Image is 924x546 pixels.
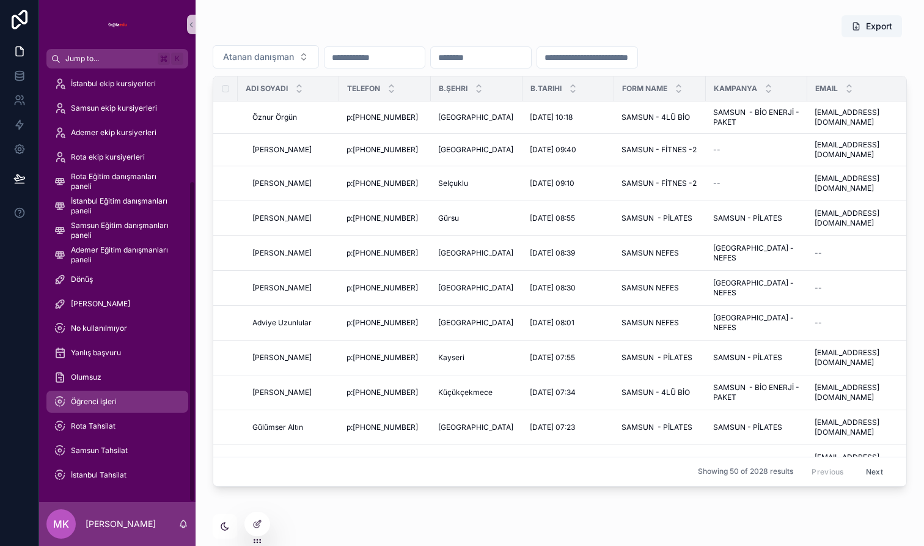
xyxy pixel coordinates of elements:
span: -- [815,318,822,328]
span: [PERSON_NAME] [252,145,312,155]
span: SAMSUN NEFES [621,318,679,328]
span: [EMAIL_ADDRESS][DOMAIN_NAME] [815,108,901,127]
span: [EMAIL_ADDRESS][DOMAIN_NAME] [815,383,901,402]
a: Rota Eğitim danışmanları paneli [46,171,188,193]
span: [GEOGRAPHIC_DATA] [438,113,513,122]
button: Select Button [213,45,319,68]
span: Adı soyadı [246,84,288,94]
a: Öğrenci işleri [46,391,188,413]
span: SAMSUN NEFES [621,283,679,293]
div: scrollable content [39,68,196,502]
span: b.şehri [439,84,468,94]
span: [EMAIL_ADDRESS][DOMAIN_NAME] [815,208,901,228]
button: Jump to...K [46,49,188,68]
span: [GEOGRAPHIC_DATA] - NEFES [713,243,800,263]
span: Yanlış başvuru [71,348,121,358]
span: No kullanılmıyor [71,323,127,333]
span: b.tarihi [530,84,562,94]
a: Samsun ekip kursiyerleri [46,97,188,119]
span: [DATE] 07:55 [530,353,575,363]
span: Form Name [622,84,667,94]
span: [PERSON_NAME] [252,213,312,223]
span: [PERSON_NAME] [252,283,312,293]
span: [DATE] 08:01 [530,318,574,328]
span: SAMSUN - PİLATES [713,213,782,223]
span: Selçuklu [438,179,468,188]
span: [DATE] 07:23 [530,422,575,432]
span: [GEOGRAPHIC_DATA] [438,422,513,432]
span: Öğrenci işleri [71,397,117,407]
span: İstanbul Tahsilat [71,470,127,480]
span: [GEOGRAPHIC_DATA] - NEFES [713,313,800,333]
a: Samsun Eğitim danışmanları paneli [46,220,188,242]
span: SAMSUN - PİLATES [713,353,782,363]
span: p:[PHONE_NUMBER] [346,179,418,188]
span: Atanan danışman [223,51,294,63]
span: p:[PHONE_NUMBER] [346,248,418,258]
span: SAMSUN - 4LÜ BİO [621,388,690,397]
span: [EMAIL_ADDRESS][DOMAIN_NAME] [815,140,901,160]
span: SAMSUN - BİO ENERJİ - PAKET [713,108,800,127]
span: [PERSON_NAME] [252,179,312,188]
span: Jump to... [65,54,153,64]
a: İstanbul ekip kursiyerleri [46,73,188,95]
span: [EMAIL_ADDRESS][DOMAIN_NAME] [815,174,901,193]
span: p:[PHONE_NUMBER] [346,113,418,122]
span: [GEOGRAPHIC_DATA] [438,145,513,155]
span: Rota ekip kursiyerleri [71,152,145,162]
span: p:[PHONE_NUMBER] [346,145,418,155]
span: [DATE] 09:40 [530,145,576,155]
img: App logo [108,15,127,34]
span: [DATE] 07:34 [530,388,576,397]
span: Telefon [347,84,380,94]
span: SAMSUN - PİLATES [621,422,692,432]
a: Dönüş [46,268,188,290]
span: p:[PHONE_NUMBER] [346,353,418,363]
a: Ademer ekip kursiyerleri [46,122,188,144]
span: SAMSUN - FİTNES -2 [621,179,697,188]
span: İstanbul Eğitim danışmanları paneli [71,196,176,216]
span: p:[PHONE_NUMBER] [346,388,418,397]
span: Dönüş [71,275,93,284]
a: No kullanılmıyor [46,317,188,339]
span: [GEOGRAPHIC_DATA] - NEFES [713,278,800,298]
button: Export [842,15,902,37]
span: Samsun ekip kursiyerleri [71,103,157,113]
span: MK [53,517,69,531]
span: p:[PHONE_NUMBER] [346,283,418,293]
span: -- [815,283,822,293]
span: -- [713,179,721,188]
span: -- [713,145,721,155]
a: Ademer Eğitim danışmanları paneli [46,244,188,266]
span: Ademer Eğitim danışmanları paneli [71,245,176,265]
span: SAMSUN - BİO ENERJİ - PAKET [713,383,800,402]
span: [DATE] 08:30 [530,283,576,293]
a: [PERSON_NAME] [46,293,188,315]
span: [GEOGRAPHIC_DATA] [438,283,513,293]
a: Samsun Tahsilat [46,440,188,462]
span: -- [815,248,822,258]
span: SAMSUN - PİLATES [621,353,692,363]
span: SAMSUN - PİLATES [713,422,782,432]
span: [PERSON_NAME] [252,248,312,258]
span: İstanbul ekip kursiyerleri [71,79,156,89]
span: SAMSUN - 4LÜ BİO [621,113,690,122]
span: Öznur Örgün [252,113,297,122]
span: Samsun Eğitim danışmanları paneli [71,221,176,240]
span: p:[PHONE_NUMBER] [346,318,418,328]
span: Gülümser Altın [252,422,303,432]
span: [EMAIL_ADDRESS][DOMAIN_NAME] [815,348,901,367]
span: [EMAIL_ADDRESS][DOMAIN_NAME] [815,418,901,437]
a: Yanlış başvuru [46,342,188,364]
span: p:[PHONE_NUMBER] [346,422,418,432]
span: Adviye Uzunlular [252,318,312,328]
span: [DATE] 08:39 [530,248,575,258]
span: Kayseri [438,353,464,363]
span: Küçükçekmece [438,388,493,397]
span: Kampanya [714,84,757,94]
span: p:[PHONE_NUMBER] [346,213,418,223]
span: SAMSUN - FİTNES -2 [621,145,697,155]
span: Rota Eğitim danışmanları paneli [71,172,176,191]
span: Showing 50 of 2028 results [698,467,793,476]
span: Email [815,84,838,94]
